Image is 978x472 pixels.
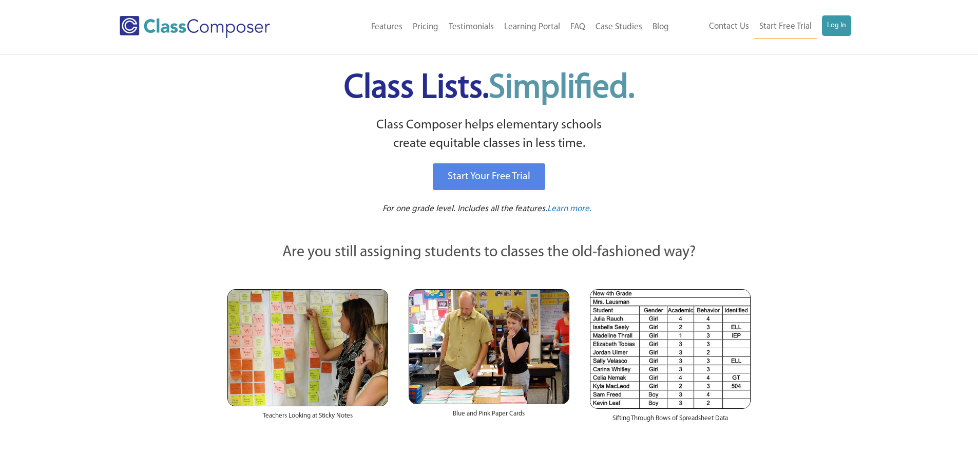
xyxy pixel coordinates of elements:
span: Learn more. [547,204,591,213]
a: Learn more. [547,203,591,216]
span: Start Your Free Trial [448,172,530,182]
p: Are you still assigning students to classes the old-fashioned way? [227,241,751,264]
span: For one grade level. Includes all the features. [382,204,547,213]
nav: Header Menu [312,16,674,39]
a: Log In [822,15,851,36]
a: Blog [647,16,674,39]
img: Spreadsheets [590,289,751,409]
div: Sifting Through Rows of Spreadsheet Data [590,409,751,433]
img: Blue and Pink Paper Cards [409,289,569,404]
a: Pricing [408,16,444,39]
img: Class Composer [120,16,270,38]
a: FAQ [565,16,590,39]
a: Start Your Free Trial [433,163,545,190]
nav: Header Menu [674,15,851,39]
a: Features [366,16,408,39]
a: Case Studies [590,16,647,39]
span: Class Lists. [344,72,635,105]
div: Blue and Pink Paper Cards [409,404,569,429]
div: Teachers Looking at Sticky Notes [227,406,388,431]
a: Contact Us [704,15,754,38]
img: Teachers Looking at Sticky Notes [227,289,388,406]
a: Testimonials [444,16,499,39]
a: Start Free Trial [754,15,817,39]
a: Learning Portal [499,16,565,39]
p: Class Composer helps elementary schools create equitable classes in less time. [226,116,753,154]
span: Simplified. [489,72,635,105]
